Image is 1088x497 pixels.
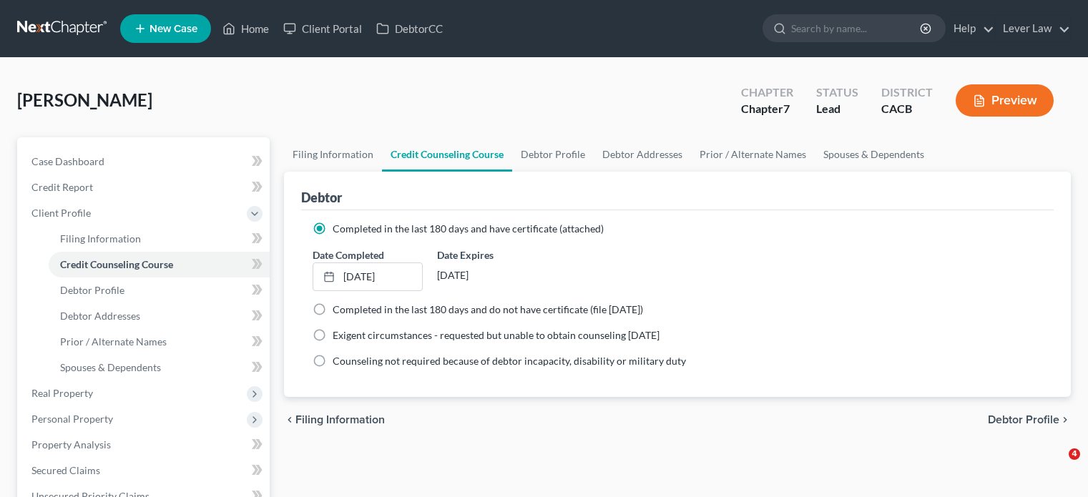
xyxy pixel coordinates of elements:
input: Search by name... [791,15,922,41]
div: [DATE] [437,262,547,288]
a: DebtorCC [369,16,450,41]
label: Date Completed [313,247,384,262]
a: Filing Information [284,137,382,172]
div: Lead [816,101,858,117]
a: Client Portal [276,16,369,41]
a: Help [946,16,994,41]
a: Debtor Addresses [49,303,270,329]
a: Debtor Addresses [594,137,691,172]
div: Debtor [301,189,342,206]
span: Filing Information [295,414,385,425]
label: Date Expires [437,247,547,262]
span: Completed in the last 180 days and have certificate (attached) [333,222,604,235]
a: Spouses & Dependents [815,137,933,172]
span: Credit Counseling Course [60,258,173,270]
span: New Case [150,24,197,34]
a: Lever Law [996,16,1070,41]
a: Credit Report [20,174,270,200]
span: Personal Property [31,413,113,425]
a: Prior / Alternate Names [691,137,815,172]
i: chevron_left [284,414,295,425]
div: CACB [881,101,933,117]
span: Debtor Addresses [60,310,140,322]
a: Filing Information [49,226,270,252]
span: [PERSON_NAME] [17,89,152,110]
button: chevron_left Filing Information [284,414,385,425]
a: Property Analysis [20,432,270,458]
span: Secured Claims [31,464,100,476]
a: Home [215,16,276,41]
div: District [881,84,933,101]
span: Debtor Profile [60,284,124,296]
span: Exigent circumstances - requested but unable to obtain counseling [DATE] [333,329,660,341]
span: Completed in the last 180 days and do not have certificate (file [DATE]) [333,303,643,315]
a: Prior / Alternate Names [49,329,270,355]
div: Chapter [741,84,793,101]
span: 7 [783,102,790,115]
a: Spouses & Dependents [49,355,270,380]
span: Filing Information [60,232,141,245]
a: Secured Claims [20,458,270,483]
span: Case Dashboard [31,155,104,167]
span: Prior / Alternate Names [60,335,167,348]
a: Credit Counseling Course [382,137,512,172]
span: Debtor Profile [988,414,1059,425]
div: Chapter [741,101,793,117]
span: Spouses & Dependents [60,361,161,373]
span: Real Property [31,387,93,399]
button: Preview [956,84,1054,117]
i: chevron_right [1059,414,1071,425]
button: Debtor Profile chevron_right [988,414,1071,425]
a: Debtor Profile [49,277,270,303]
a: [DATE] [313,263,421,290]
a: Debtor Profile [512,137,594,172]
div: Status [816,84,858,101]
span: Client Profile [31,207,91,219]
span: Property Analysis [31,438,111,451]
a: Case Dashboard [20,149,270,174]
a: Credit Counseling Course [49,252,270,277]
span: Credit Report [31,181,93,193]
span: 4 [1069,448,1080,460]
iframe: Intercom live chat [1039,448,1074,483]
span: Counseling not required because of debtor incapacity, disability or military duty [333,355,686,367]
